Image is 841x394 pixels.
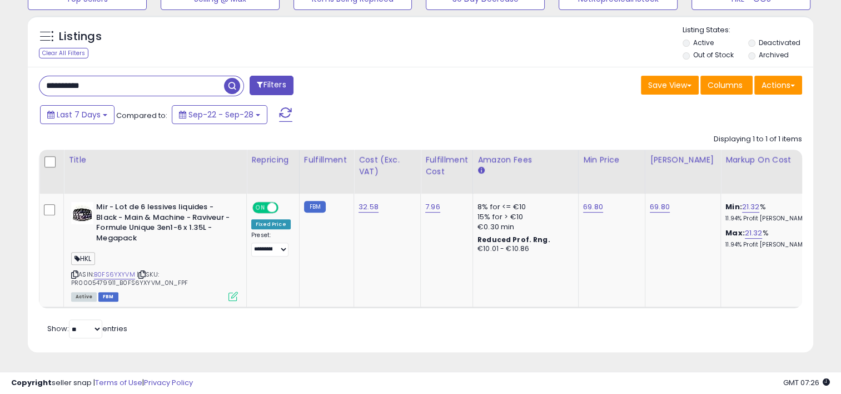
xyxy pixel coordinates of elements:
span: FBM [98,292,118,302]
span: Sep-22 - Sep-28 [188,109,253,120]
strong: Copyright [11,377,52,388]
div: Fulfillment [304,154,349,166]
div: 8% for <= €10 [477,202,570,212]
label: Archived [759,50,789,60]
small: FBM [304,201,326,213]
div: Markup on Cost [725,154,822,166]
span: Columns [708,80,743,91]
div: % [725,228,818,249]
div: Clear All Filters [39,48,88,58]
span: Last 7 Days [57,109,101,120]
div: Repricing [251,154,295,166]
label: Out of Stock [693,50,734,60]
button: Columns [700,76,753,95]
a: 21.32 [745,228,763,239]
button: Sep-22 - Sep-28 [172,105,267,124]
div: €0.30 min [477,222,570,232]
h5: Listings [59,29,102,45]
span: HKL [71,252,95,265]
label: Active [693,38,714,47]
label: Deactivated [759,38,800,47]
div: Title [68,154,242,166]
div: €10.01 - €10.86 [477,244,570,254]
p: Listing States: [683,25,813,36]
div: ASIN: [71,202,238,300]
div: Min Price [583,154,640,166]
a: 21.32 [742,201,760,213]
div: % [725,202,818,223]
a: 32.58 [359,201,379,213]
a: Privacy Policy [144,377,193,388]
div: Preset: [251,232,291,257]
b: Reduced Prof. Rng. [477,235,550,244]
div: Cost (Exc. VAT) [359,154,416,178]
b: Mir - Lot de 6 lessives liquides - Black - Main & Machine - Raviveur - Formule Unique 3en1-6 x 1.... [96,202,231,246]
button: Save View [641,76,699,95]
a: Terms of Use [95,377,142,388]
div: [PERSON_NAME] [650,154,716,166]
span: Show: entries [47,323,127,334]
p: 11.94% Profit [PERSON_NAME] [725,215,818,223]
a: 7.96 [425,201,440,213]
button: Filters [250,76,293,95]
button: Actions [754,76,802,95]
div: Fulfillment Cost [425,154,468,178]
a: 69.80 [650,201,670,213]
b: Min: [725,201,742,212]
span: All listings currently available for purchase on Amazon [71,292,97,302]
span: OFF [277,203,295,213]
span: 2025-10-6 07:26 GMT [783,377,830,388]
div: Displaying 1 to 1 of 1 items [714,134,802,145]
span: | SKU: PR0005479911_B0FS6YXYVM_0N_FPF [71,270,188,287]
div: Amazon Fees [477,154,574,166]
span: Compared to: [116,110,167,121]
span: ON [253,203,267,213]
div: seller snap | | [11,378,193,388]
div: Fixed Price [251,219,291,229]
button: Last 7 Days [40,105,115,124]
a: B0FS6YXYVM [94,270,135,279]
th: The percentage added to the cost of goods (COGS) that forms the calculator for Min & Max prices. [721,150,827,194]
a: 69.80 [583,201,603,213]
p: 11.94% Profit [PERSON_NAME] [725,241,818,249]
b: Max: [725,228,745,238]
div: 15% for > €10 [477,212,570,222]
small: Amazon Fees. [477,166,484,176]
img: 41xXuQ5elfL._SL40_.jpg [71,202,93,224]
